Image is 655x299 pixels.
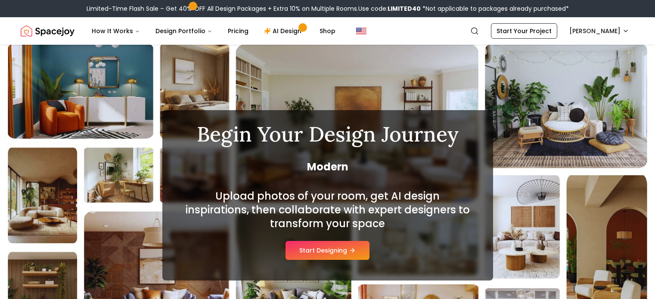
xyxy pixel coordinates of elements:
[183,160,472,174] span: Modern
[221,22,255,40] a: Pricing
[356,26,366,36] img: United States
[564,23,634,39] button: [PERSON_NAME]
[183,189,472,231] h2: Upload photos of your room, get AI design inspirations, then collaborate with expert designers to...
[286,241,369,260] button: Start Designing
[85,22,342,40] nav: Main
[183,124,472,145] h1: Begin Your Design Journey
[87,4,569,13] div: Limited-Time Flash Sale – Get 40% OFF All Design Packages + Extra 10% on Multiple Rooms.
[421,4,569,13] span: *Not applicable to packages already purchased*
[21,22,75,40] img: Spacejoy Logo
[313,22,342,40] a: Shop
[21,22,75,40] a: Spacejoy
[257,22,311,40] a: AI Design
[491,23,557,39] a: Start Your Project
[149,22,219,40] button: Design Portfolio
[388,4,421,13] b: LIMITED40
[85,22,147,40] button: How It Works
[21,17,634,45] nav: Global
[358,4,421,13] span: Use code:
